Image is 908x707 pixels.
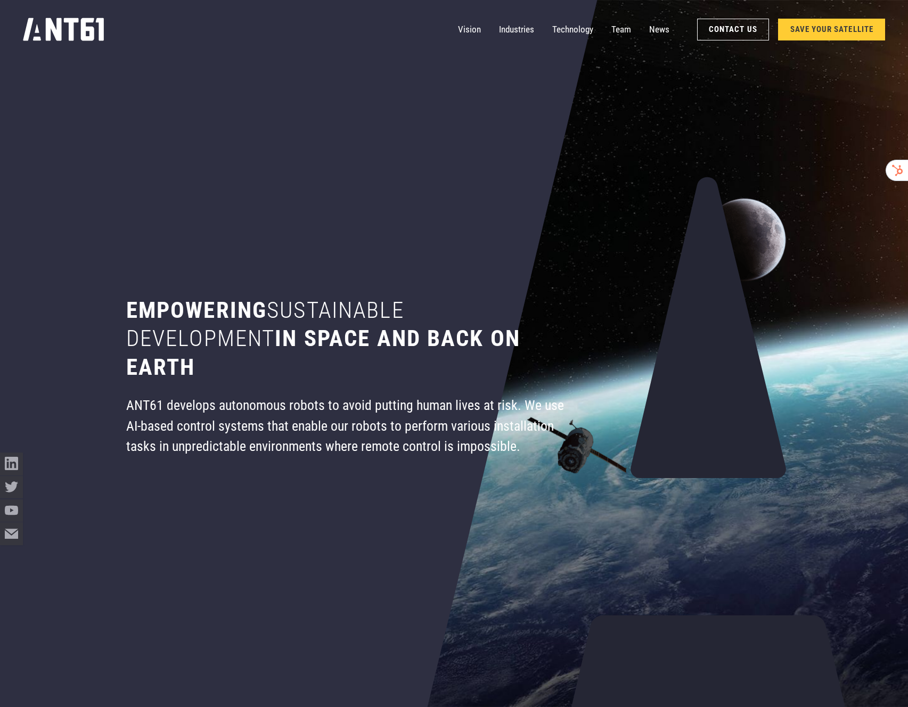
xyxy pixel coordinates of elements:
[458,18,481,41] a: Vision
[778,19,885,41] a: SAVE YOUR SATELLITE
[611,18,631,41] a: Team
[649,18,669,41] a: News
[697,19,769,41] a: Contact Us
[499,18,534,41] a: Industries
[126,296,566,381] h1: Empowering in space and back on earth
[126,395,566,456] div: ANT61 develops autonomous robots to avoid putting human lives at risk. We use AI-based control sy...
[23,14,104,45] a: home
[552,18,593,41] a: Technology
